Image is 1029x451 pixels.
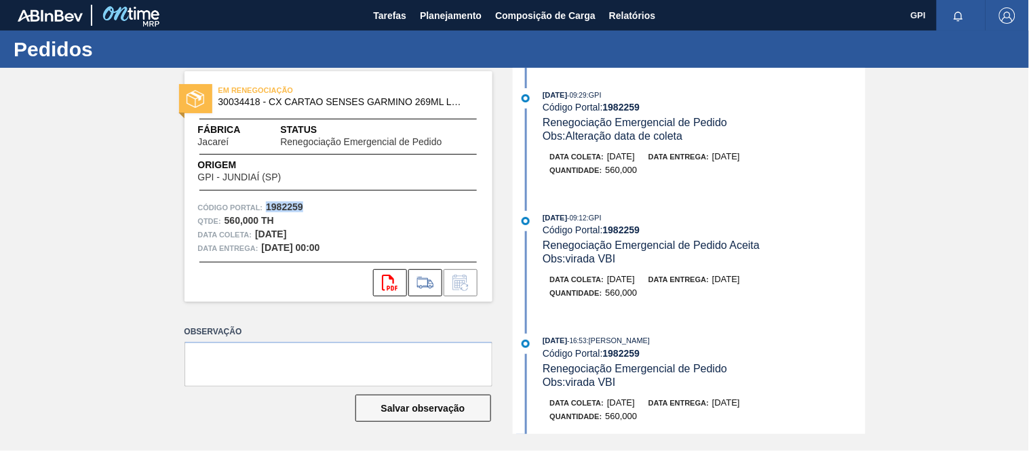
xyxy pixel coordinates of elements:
span: Quantidade : [550,412,602,420]
span: [DATE] [712,151,740,161]
span: 560,000 [606,411,638,421]
span: Obs: virada VBI [543,253,616,264]
span: 560,000 [606,288,638,298]
span: Tarefas [373,7,406,24]
span: Data coleta: [198,228,252,241]
span: [DATE] [712,397,740,408]
span: Data entrega: [648,153,709,161]
strong: 1982259 [603,224,640,235]
span: Data entrega: [648,399,709,407]
span: Renegociação Emergencial de Pedido [543,363,727,374]
span: - 16:53 [568,337,587,345]
span: Renegociação Emergencial de Pedido [280,137,442,147]
span: : [PERSON_NAME] [587,336,651,345]
span: : GPI [587,91,602,99]
strong: 560,000 TH [225,215,274,226]
span: Quantidade : [550,289,602,297]
span: EM RENEGOCIAÇÃO [218,83,408,97]
strong: 1982259 [603,102,640,113]
div: Abrir arquivo PDF [373,269,407,296]
h1: Pedidos [14,41,254,57]
span: Fábrica [198,123,272,137]
span: [DATE] [607,151,635,161]
span: Relatórios [609,7,655,24]
span: : GPI [587,214,602,222]
div: Código Portal: [543,102,865,113]
div: Código Portal: [543,348,865,359]
span: Obs: Alteração data de coleta [543,130,682,142]
span: [DATE] [607,274,635,284]
div: Ir para Composição de Carga [408,269,442,296]
span: Renegociação Emergencial de Pedido Aceita [543,239,760,251]
span: Data coleta: [550,153,604,161]
strong: 1982259 [266,201,303,212]
span: Código Portal: [198,201,263,214]
strong: 1982259 [603,348,640,359]
span: Composição de Carga [495,7,596,24]
img: Logout [999,7,1015,24]
span: [DATE] [543,214,567,222]
button: Notificações [937,6,980,25]
span: - 09:12 [568,214,587,222]
span: 560,000 [606,165,638,175]
span: Data coleta: [550,275,604,283]
span: [DATE] [607,397,635,408]
span: - 09:29 [568,92,587,99]
img: atual [522,94,530,102]
img: status [187,90,204,108]
strong: [DATE] [255,229,286,239]
span: Data entrega: [198,241,258,255]
div: Informar alteração no pedido [444,269,478,296]
span: [DATE] [543,91,567,99]
span: Status [280,123,478,137]
span: Renegociação Emergencial de Pedido [543,117,727,128]
img: TNhmsLtSVTkK8tSr43FrP2fwEKptu5GPRR3wAAAABJRU5ErkJggg== [18,9,83,22]
span: [DATE] [712,274,740,284]
img: atual [522,217,530,225]
span: Data entrega: [648,275,709,283]
span: Qtde : [198,214,221,228]
span: Origem [198,158,320,172]
div: Código Portal: [543,224,865,235]
span: GPI - JUNDIAÍ (SP) [198,172,281,182]
span: Data coleta: [550,399,604,407]
button: Salvar observação [355,395,491,422]
span: [DATE] [543,336,567,345]
img: atual [522,340,530,348]
span: Quantidade : [550,166,602,174]
span: Jacareí [198,137,229,147]
span: Obs: virada VBI [543,376,616,388]
strong: [DATE] 00:00 [262,242,320,253]
span: Planejamento [420,7,482,24]
label: Observação [185,322,492,342]
span: 30034418 - CX CARTAO SENSES GARMINO 269ML LN C6 [218,97,465,107]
